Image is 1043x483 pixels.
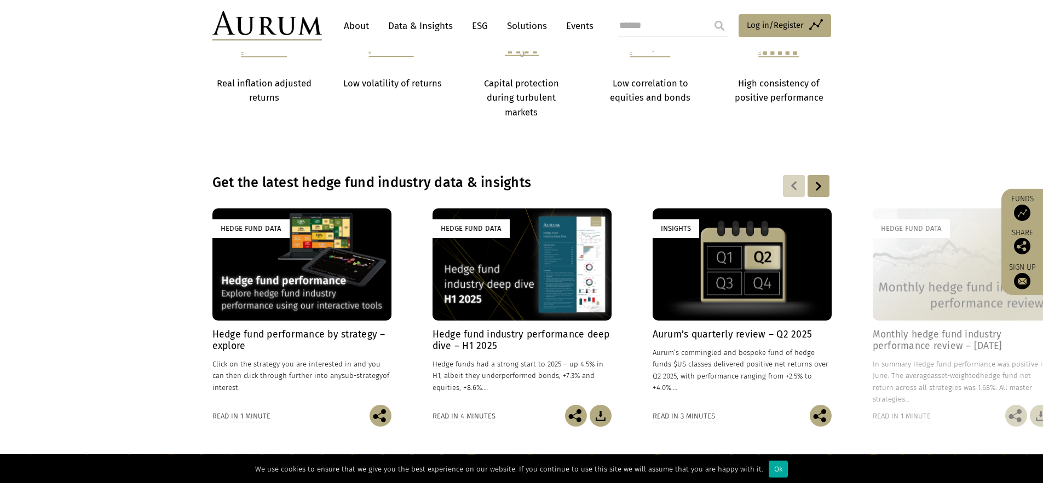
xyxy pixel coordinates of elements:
div: Read in 1 minute [873,410,931,422]
p: Aurum’s commingled and bespoke fund of hedge funds $US classes delivered positive net returns ove... [653,347,832,393]
div: Read in 4 minutes [433,410,495,422]
img: Download Article [590,405,612,427]
h4: Hedge fund performance by strategy – explore [212,329,391,352]
input: Submit [708,15,730,37]
a: Sign up [1007,263,1038,289]
a: About [338,16,374,36]
img: Share this post [810,405,832,427]
h3: Get the latest hedge fund industry data & insights [212,174,690,191]
img: Share this post [1014,238,1030,254]
img: Share this post [565,405,587,427]
img: Sign up to our newsletter [1014,273,1030,289]
div: Read in 1 minute [212,410,270,422]
h4: Hedge fund industry performance deep dive – H1 2025 [433,329,612,352]
div: Share [1007,229,1038,254]
img: Access Funds [1014,205,1030,221]
img: Share this post [370,405,391,427]
div: Hedge Fund Data [433,219,510,237]
a: Events [561,16,593,36]
strong: Low correlation to equities and bonds [610,78,690,103]
img: Aurum [212,11,322,40]
a: Data & Insights [383,16,458,36]
a: Insights Aurum’s quarterly review – Q2 2025 Aurum’s commingled and bespoke fund of hedge funds $U... [653,208,832,404]
div: Read in 3 minutes [653,410,715,422]
a: Log in/Register [739,14,831,37]
strong: Capital protection during turbulent markets [484,78,559,118]
div: Ok [769,461,788,478]
div: Hedge Fund Data [212,219,290,237]
p: Hedge funds had a strong start to 2025 – up 4.5% in H1, albeit they underperformed bonds, +7.3% a... [433,358,612,393]
div: Insights [653,219,699,237]
a: Hedge Fund Data Hedge fund industry performance deep dive – H1 2025 Hedge funds had a strong star... [433,208,612,404]
img: Share this post [1005,405,1027,427]
strong: Low volatility of returns [343,78,442,89]
span: asset-weighted [931,371,980,380]
a: ESG [466,16,493,36]
div: Hedge Fund Data [873,219,950,237]
span: sub-strategy [342,371,383,380]
a: Solutions [502,16,552,36]
h4: Aurum’s quarterly review – Q2 2025 [653,329,832,340]
span: Log in/Register [747,19,804,32]
strong: High consistency of positive performance [735,78,823,103]
a: Funds [1007,194,1038,221]
p: Click on the strategy you are interested in and you can then click through further into any of in... [212,358,391,393]
strong: Real inflation adjusted returns [217,78,312,103]
a: Hedge Fund Data Hedge fund performance by strategy – explore Click on the strategy you are intere... [212,208,391,404]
